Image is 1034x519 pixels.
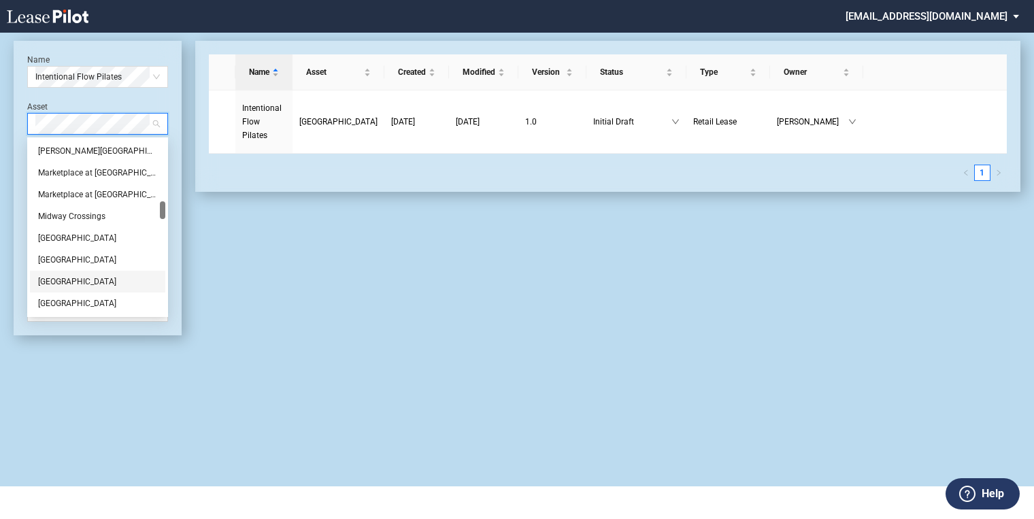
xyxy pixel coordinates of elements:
th: Version [518,54,586,90]
a: [DATE] [456,115,512,129]
span: Type [700,65,747,79]
div: Marketplace at Highland Village [30,184,165,205]
div: Marketplace at [GEOGRAPHIC_DATA] [38,188,157,201]
button: right [990,165,1007,181]
span: Version [532,65,563,79]
th: Name [235,54,293,90]
li: Previous Page [958,165,974,181]
span: Owner [784,65,840,79]
span: [DATE] [456,117,480,127]
a: Retail Lease [693,115,763,129]
th: Status [586,54,686,90]
div: Margarita Plaza [30,140,165,162]
label: Asset [27,102,48,112]
th: Type [686,54,770,90]
a: 1.0 [525,115,580,129]
span: Modified [463,65,495,79]
div: [GEOGRAPHIC_DATA] [38,231,157,245]
span: down [848,118,856,126]
span: Status [600,65,663,79]
span: Retail Lease [693,117,737,127]
span: Created [398,65,426,79]
a: [DATE] [391,115,442,129]
label: Name [27,55,50,65]
th: Created [384,54,449,90]
span: Name [249,65,269,79]
span: right [995,169,1002,176]
div: [GEOGRAPHIC_DATA] [38,253,157,267]
span: down [671,118,680,126]
div: Midway Crossings [38,210,157,223]
th: Asset [293,54,384,90]
a: 1 [975,165,990,180]
div: North Mayfair Commons [30,249,165,271]
li: 1 [974,165,990,181]
th: Modified [449,54,518,90]
div: Marketplace at [GEOGRAPHIC_DATA] [38,166,157,180]
div: Mill Pond Village [30,227,165,249]
span: North Mayfair Commons [299,117,378,127]
button: left [958,165,974,181]
div: North Ranch Gateway [30,271,165,292]
div: Midway Crossings [30,205,165,227]
a: [GEOGRAPHIC_DATA] [299,115,378,129]
span: left [963,169,969,176]
div: [PERSON_NAME][GEOGRAPHIC_DATA] [38,144,157,158]
a: Intentional Flow Pilates [242,101,286,142]
span: [DATE] [391,117,415,127]
li: Next Page [990,165,1007,181]
th: Owner [770,54,863,90]
span: Intentional Flow Pilates [242,103,282,140]
div: [GEOGRAPHIC_DATA] [38,275,157,288]
span: Asset [306,65,361,79]
span: 1 . 0 [525,117,537,127]
div: [GEOGRAPHIC_DATA] [38,297,157,310]
span: Initial Draft [593,115,671,129]
span: Intentional Flow Pilates [35,67,160,87]
span: [PERSON_NAME] [777,115,848,129]
label: Help [982,485,1004,503]
div: Marketplace at Buckhead [30,162,165,184]
button: Help [946,478,1020,509]
div: Oak Park Plaza [30,292,165,314]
